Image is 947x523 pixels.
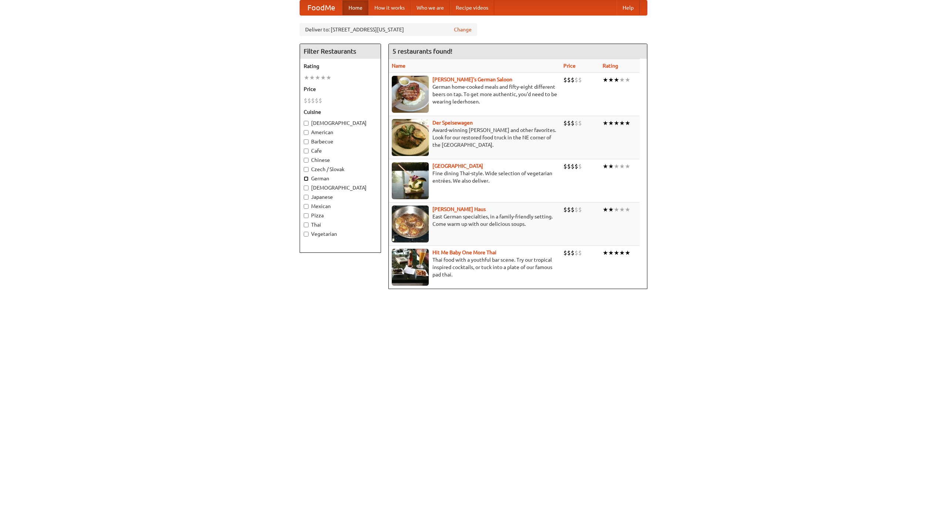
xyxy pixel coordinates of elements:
a: Price [563,63,576,69]
li: ★ [603,162,608,170]
input: [DEMOGRAPHIC_DATA] [304,121,309,126]
li: $ [307,96,311,105]
li: ★ [619,76,625,84]
input: German [304,176,309,181]
li: ★ [315,74,320,82]
li: ★ [625,76,630,84]
li: $ [567,119,571,127]
li: ★ [326,74,331,82]
h5: Rating [304,62,377,70]
input: Japanese [304,195,309,200]
li: $ [574,162,578,170]
li: ★ [614,162,619,170]
li: ★ [614,206,619,214]
li: $ [563,249,567,257]
li: $ [574,119,578,127]
li: ★ [608,76,614,84]
li: $ [574,249,578,257]
li: $ [571,119,574,127]
b: [PERSON_NAME]'s German Saloon [432,77,512,82]
li: ★ [309,74,315,82]
li: $ [571,162,574,170]
img: esthers.jpg [392,76,429,113]
a: Rating [603,63,618,69]
h4: Filter Restaurants [300,44,381,59]
input: Cafe [304,149,309,153]
a: How it works [368,0,411,15]
li: $ [578,249,582,257]
label: Vegetarian [304,230,377,238]
li: $ [563,206,567,214]
li: ★ [614,249,619,257]
li: $ [319,96,322,105]
a: Home [343,0,368,15]
input: American [304,130,309,135]
li: $ [571,206,574,214]
p: German home-cooked meals and fifty-eight different beers on tap. To get more authentic, you'd nee... [392,83,557,105]
li: $ [563,119,567,127]
li: $ [574,206,578,214]
li: $ [567,206,571,214]
li: $ [578,76,582,84]
li: $ [315,96,319,105]
a: Who we are [411,0,450,15]
label: Japanese [304,193,377,201]
li: ★ [619,206,625,214]
li: ★ [619,119,625,127]
img: babythai.jpg [392,249,429,286]
input: Thai [304,223,309,227]
a: Der Speisewagen [432,120,473,126]
li: ★ [625,119,630,127]
label: American [304,129,377,136]
label: [DEMOGRAPHIC_DATA] [304,119,377,127]
h5: Price [304,85,377,93]
li: ★ [619,162,625,170]
h5: Cuisine [304,108,377,116]
li: ★ [608,206,614,214]
p: Fine dining Thai-style. Wide selection of vegetarian entrées. We also deliver. [392,170,557,184]
p: Award-winning [PERSON_NAME] and other favorites. Look for our restored food truck in the NE corne... [392,126,557,149]
a: [GEOGRAPHIC_DATA] [432,163,483,169]
input: Chinese [304,158,309,163]
li: ★ [608,119,614,127]
input: Mexican [304,204,309,209]
a: FoodMe [300,0,343,15]
ng-pluralize: 5 restaurants found! [392,48,452,55]
img: kohlhaus.jpg [392,206,429,242]
li: $ [304,96,307,105]
p: East German specialties, in a family-friendly setting. Come warm up with our delicious soups. [392,213,557,228]
li: ★ [603,206,608,214]
li: $ [563,76,567,84]
li: ★ [614,119,619,127]
li: ★ [614,76,619,84]
li: ★ [625,162,630,170]
div: Deliver to: [STREET_ADDRESS][US_STATE] [300,23,477,36]
li: $ [567,249,571,257]
li: ★ [608,162,614,170]
label: Chinese [304,156,377,164]
li: $ [574,76,578,84]
li: $ [567,76,571,84]
li: $ [571,249,574,257]
li: ★ [320,74,326,82]
img: speisewagen.jpg [392,119,429,156]
li: $ [578,119,582,127]
label: Cafe [304,147,377,154]
li: ★ [625,249,630,257]
li: $ [563,162,567,170]
label: Pizza [304,212,377,219]
p: Thai food with a youthful bar scene. Try our tropical inspired cocktails, or tuck into a plate of... [392,256,557,278]
a: [PERSON_NAME] Haus [432,206,486,212]
li: ★ [603,119,608,127]
input: Barbecue [304,139,309,144]
li: ★ [619,249,625,257]
li: ★ [603,249,608,257]
input: Vegetarian [304,232,309,237]
li: ★ [608,249,614,257]
a: Recipe videos [450,0,494,15]
b: Hit Me Baby One More Thai [432,249,496,255]
li: ★ [625,206,630,214]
